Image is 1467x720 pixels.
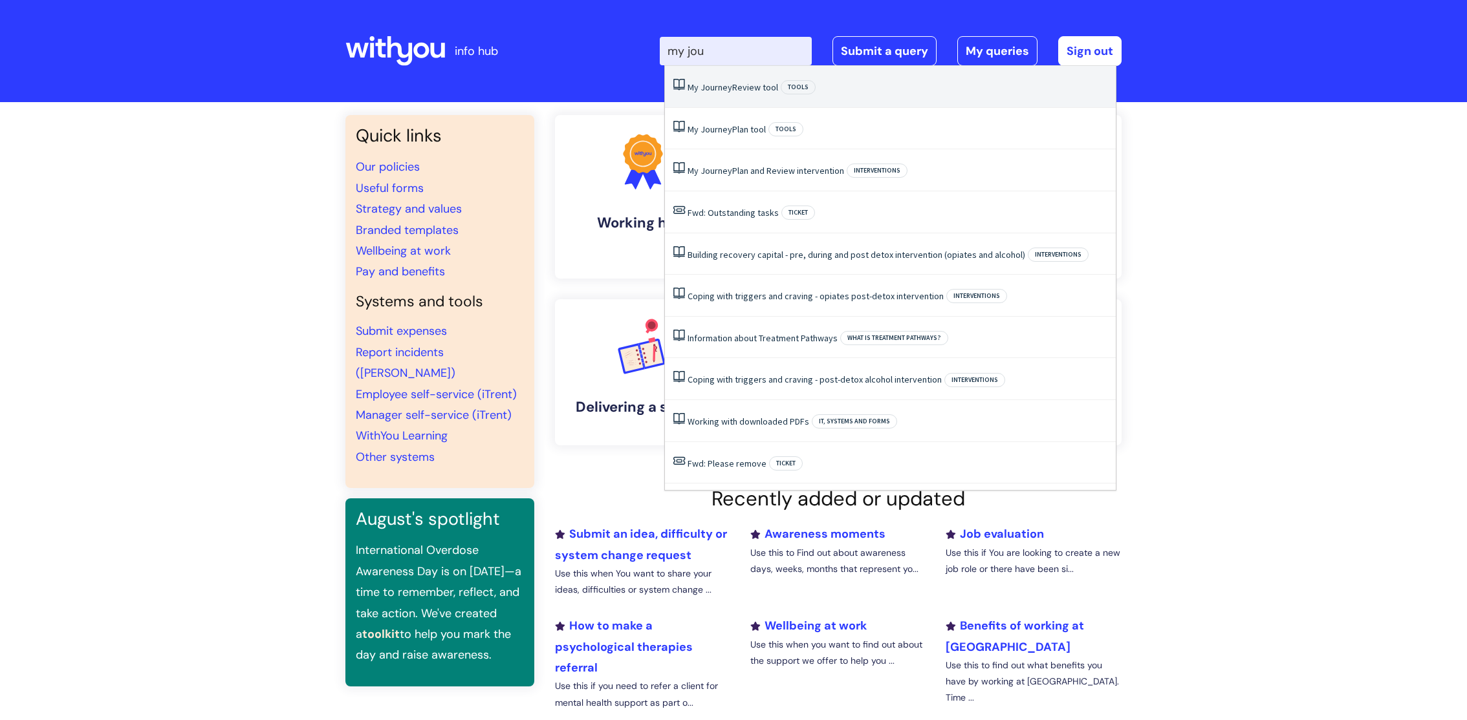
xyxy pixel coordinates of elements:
[688,165,844,176] a: My JourneyPlan and Review intervention
[688,249,1025,260] a: Building recovery capital - pre, during and post detox intervention (opiates and alcohol)
[356,264,445,279] a: Pay and benefits
[660,36,1122,66] div: | -
[356,180,424,196] a: Useful forms
[701,123,732,135] span: Journey
[555,566,731,598] p: Use this when You want to share your ideas, difficulties or system change ...
[356,243,451,259] a: Wellbeing at work
[946,545,1122,577] p: Use this if You are looking to create a new job role or there have been si...
[356,386,517,402] a: Employee self-service (iTrent)
[688,207,779,218] a: Fwd: Outstanding tasks
[768,122,803,136] span: Tools
[555,526,727,562] a: Submit an idea, difficulty or system change request
[840,331,948,345] span: What is Treatment Pathways?
[701,165,732,176] span: Journey
[750,637,926,669] p: Use this when you want to find out about the support we offer to help you ...
[812,414,897,429] span: IT, systems and forms
[356,449,435,465] a: Other systems
[847,164,907,178] span: Interventions
[356,125,524,146] h3: Quick links
[356,323,447,339] a: Submit expenses
[688,81,699,93] span: My
[688,123,766,135] a: My JourneyPlan tool
[555,299,731,445] a: Delivering a service
[1058,36,1122,66] a: Sign out
[356,344,455,381] a: Report incidents ([PERSON_NAME])
[565,399,721,416] h4: Delivering a service
[555,487,1122,511] h2: Recently added or updated
[688,458,766,469] a: Fwd: Please remove
[946,526,1044,542] a: Job evaluation
[944,373,1005,387] span: Interventions
[750,545,926,577] p: Use this to Find out about awareness days, weeks, months that represent yo...
[455,41,498,61] p: info hub
[356,293,524,311] h4: Systems and tools
[362,626,400,642] a: toolkit
[781,80,816,94] span: Tools
[356,407,512,423] a: Manager self-service (iTrent)
[946,618,1084,654] a: Benefits of working at [GEOGRAPHIC_DATA]
[701,81,732,93] span: Journey
[555,115,731,279] a: Working here
[688,290,944,302] a: Coping with triggers and craving - opiates post-detox intervention
[356,540,524,665] p: International Overdose Awareness Day is on [DATE]—a time to remember, reflect, and take action. W...
[688,416,809,427] a: Working with downloaded PDFs
[750,526,886,542] a: Awareness moments
[946,289,1007,303] span: Interventions
[957,36,1038,66] a: My queries
[356,222,459,238] a: Branded templates
[356,428,448,443] a: WithYou Learning
[356,509,524,529] h3: August's spotlight
[555,678,731,710] p: Use this if you need to refer a client for mental health support as part o...
[688,123,699,135] span: My
[688,374,942,385] a: Coping with triggers and craving - post-detox alcohol intervention
[769,456,803,471] span: Ticket
[555,618,693,675] a: How to make a psychological therapies referral
[565,215,721,231] h4: Working here
[688,165,699,176] span: My
[356,159,420,175] a: Our policies
[832,36,937,66] a: Submit a query
[946,657,1122,706] p: Use this to find out what benefits you have by working at [GEOGRAPHIC_DATA]. Time ...
[750,618,867,633] a: Wellbeing at work
[356,201,462,217] a: Strategy and values
[660,37,812,65] input: Search
[688,81,778,93] a: My JourneyReview tool
[688,332,838,344] a: Information about Treatment Pathways
[1028,248,1089,262] span: Interventions
[781,206,815,220] span: Ticket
